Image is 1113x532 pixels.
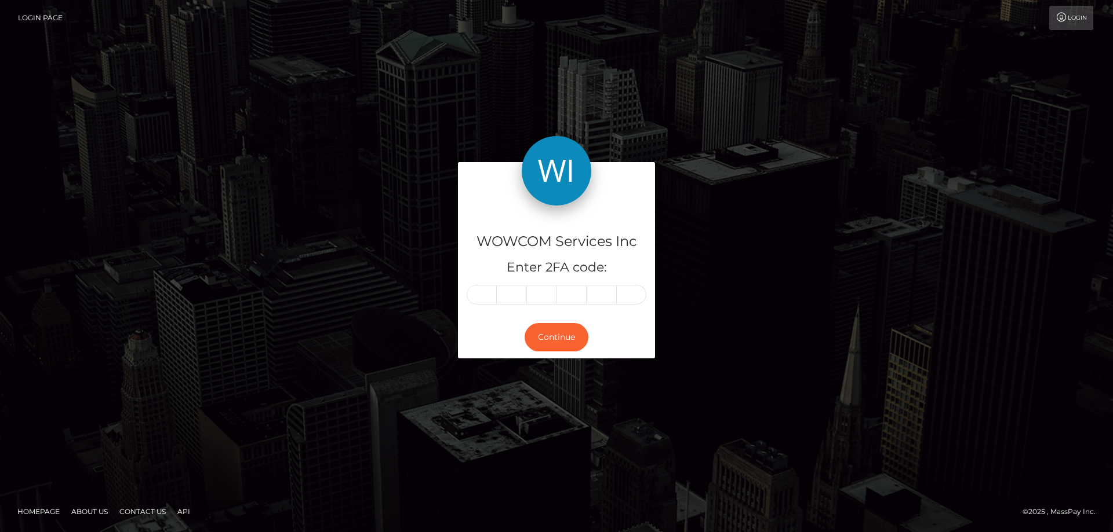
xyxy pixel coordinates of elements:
[18,6,63,30] a: Login Page
[522,136,591,206] img: WOWCOM Services Inc
[13,502,64,520] a: Homepage
[1049,6,1093,30] a: Login
[467,232,646,252] h4: WOWCOM Services Inc
[467,259,646,277] h5: Enter 2FA code:
[173,502,195,520] a: API
[67,502,112,520] a: About Us
[1023,505,1104,518] div: © 2025 , MassPay Inc.
[525,323,588,351] button: Continue
[115,502,170,520] a: Contact Us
